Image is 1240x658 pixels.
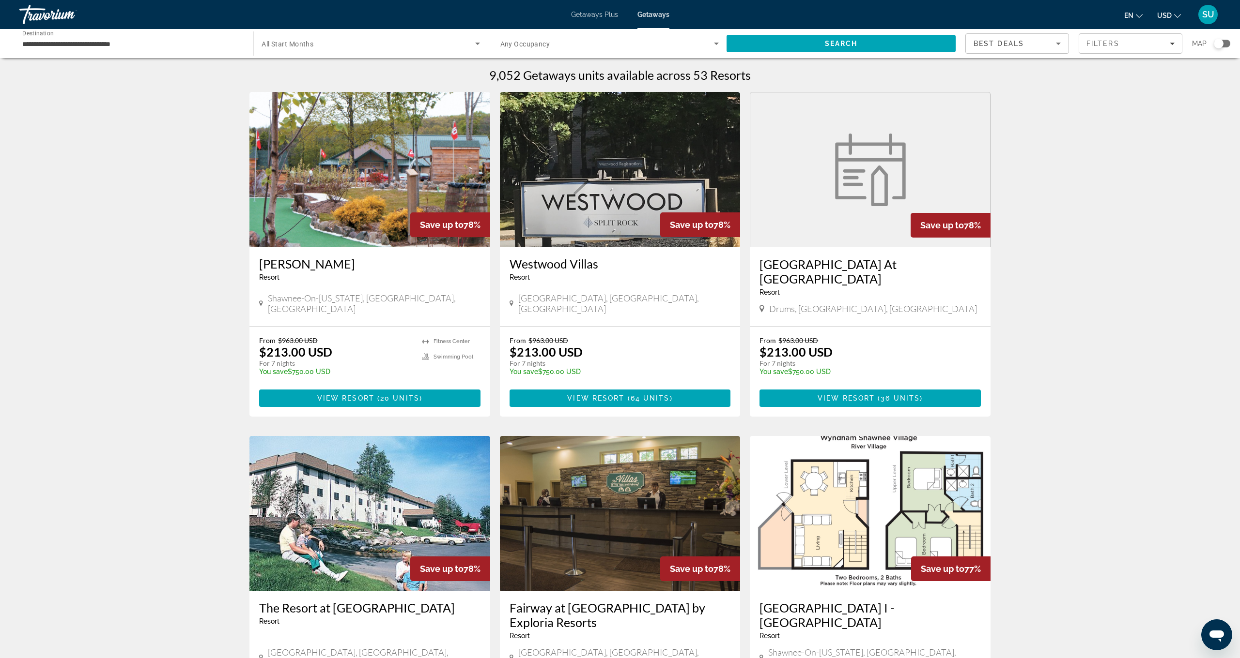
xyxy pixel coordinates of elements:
[759,288,780,296] span: Resort
[434,338,470,344] span: Fitness Center
[881,394,920,402] span: 36 units
[769,303,977,314] span: Drums, [GEOGRAPHIC_DATA], [GEOGRAPHIC_DATA]
[420,220,464,230] span: Save up to
[259,617,279,625] span: Resort
[875,394,923,402] span: ( )
[759,344,833,359] p: $213.00 USD
[380,394,419,402] span: 20 units
[500,40,550,48] span: Any Occupancy
[259,273,279,281] span: Resort
[434,354,473,360] span: Swimming Pool
[750,436,991,591] img: River Village I - Shawnee
[278,336,318,344] span: $963.00 USD
[974,38,1061,49] mat-select: Sort by
[920,220,964,230] span: Save up to
[759,359,971,368] p: For 7 nights
[249,436,490,591] img: The Resort at Split Rock
[829,134,912,206] img: Quail Hollow Village At Beech Mountain Lakes
[1195,4,1221,25] button: User Menu
[500,92,741,247] img: Westwood Villas
[259,256,480,271] a: [PERSON_NAME]
[911,213,991,238] div: 78%
[974,40,1024,47] span: Best Deals
[670,220,713,230] span: Save up to
[259,359,412,368] p: For 7 nights
[259,368,412,375] p: $750.00 USD
[911,556,991,581] div: 77%
[1079,33,1182,54] button: Filters
[571,11,618,18] a: Getaways Plus
[1202,10,1214,19] span: SU
[510,344,583,359] p: $213.00 USD
[19,2,116,27] a: Travorium
[410,212,490,237] div: 78%
[259,600,480,615] a: The Resort at [GEOGRAPHIC_DATA]
[510,632,530,640] span: Resort
[624,394,672,402] span: ( )
[510,368,538,375] span: You save
[778,336,818,344] span: $963.00 USD
[759,600,981,629] a: [GEOGRAPHIC_DATA] I - [GEOGRAPHIC_DATA]
[249,92,490,247] img: Depuy-Shawnee
[660,556,740,581] div: 78%
[825,40,858,47] span: Search
[660,212,740,237] div: 78%
[510,256,731,271] a: Westwood Villas
[727,35,956,52] button: Search
[1086,40,1119,47] span: Filters
[818,394,875,402] span: View Resort
[510,368,721,375] p: $750.00 USD
[1201,619,1232,650] iframe: Button to launch messaging window
[637,11,669,18] a: Getaways
[259,344,332,359] p: $213.00 USD
[374,394,422,402] span: ( )
[750,92,991,247] a: Quail Hollow Village At Beech Mountain Lakes
[510,273,530,281] span: Resort
[921,564,964,574] span: Save up to
[510,389,731,407] button: View Resort(64 units)
[510,600,731,629] a: Fairway at [GEOGRAPHIC_DATA] by Exploria Resorts
[631,394,670,402] span: 64 units
[259,368,288,375] span: You save
[259,336,276,344] span: From
[759,257,981,286] a: [GEOGRAPHIC_DATA] At [GEOGRAPHIC_DATA]
[489,68,751,82] h1: 9,052 Getaways units available across 53 Resorts
[759,336,776,344] span: From
[759,368,971,375] p: $750.00 USD
[22,30,54,36] span: Destination
[259,389,480,407] button: View Resort(20 units)
[510,336,526,344] span: From
[759,389,981,407] button: View Resort(36 units)
[1157,12,1172,19] span: USD
[420,564,464,574] span: Save up to
[1124,12,1133,19] span: en
[500,436,741,591] img: Fairway at Pocono Mountain Villas by Exploria Resorts
[268,293,480,314] span: Shawnee-On-[US_STATE], [GEOGRAPHIC_DATA], [GEOGRAPHIC_DATA]
[518,293,731,314] span: [GEOGRAPHIC_DATA], [GEOGRAPHIC_DATA], [GEOGRAPHIC_DATA]
[410,556,490,581] div: 78%
[317,394,374,402] span: View Resort
[670,564,713,574] span: Save up to
[1192,37,1207,50] span: Map
[567,394,624,402] span: View Resort
[528,336,568,344] span: $963.00 USD
[22,38,241,50] input: Select destination
[262,40,313,48] span: All Start Months
[759,632,780,640] span: Resort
